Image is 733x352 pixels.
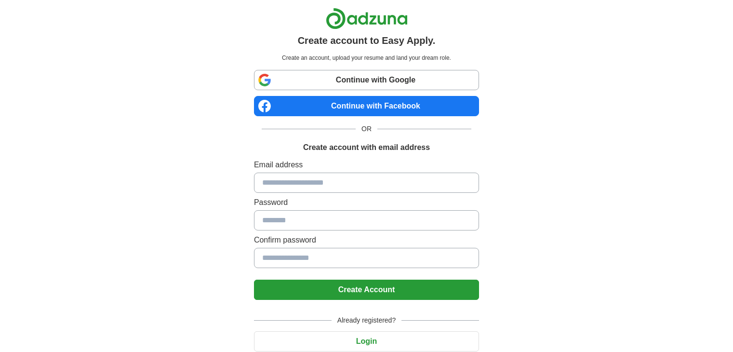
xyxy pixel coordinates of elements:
span: Already registered? [332,315,401,325]
label: Confirm password [254,234,479,246]
a: Continue with Google [254,70,479,90]
button: Create Account [254,280,479,300]
label: Email address [254,159,479,171]
label: Password [254,197,479,208]
h1: Create account to Easy Apply. [298,33,436,48]
a: Login [254,337,479,345]
p: Create an account, upload your resume and land your dream role. [256,54,477,62]
a: Continue with Facebook [254,96,479,116]
button: Login [254,331,479,352]
img: Adzuna logo [326,8,408,29]
h1: Create account with email address [303,142,430,153]
span: OR [356,124,377,134]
